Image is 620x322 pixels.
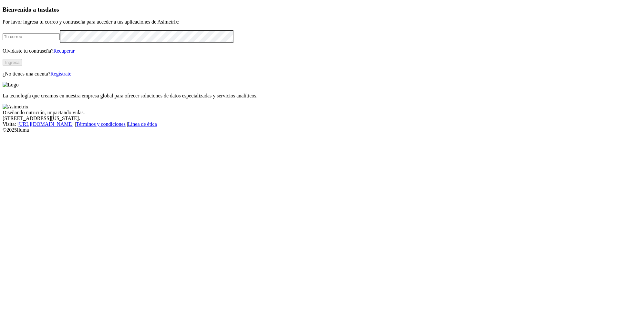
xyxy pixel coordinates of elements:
input: Tu correo [3,33,60,40]
div: Visita : | | [3,121,617,127]
a: Recuperar [53,48,75,54]
p: ¿No tienes una cuenta? [3,71,617,77]
img: Logo [3,82,19,88]
div: © 2025 Iluma [3,127,617,133]
p: Olvidaste tu contraseña? [3,48,617,54]
div: [STREET_ADDRESS][US_STATE]. [3,116,617,121]
img: Asimetrix [3,104,28,110]
button: Ingresa [3,59,22,66]
a: Términos y condiciones [76,121,126,127]
a: Regístrate [50,71,71,76]
a: Línea de ética [128,121,157,127]
p: Por favor ingresa tu correo y contraseña para acceder a tus aplicaciones de Asimetrix: [3,19,617,25]
div: Diseñando nutrición, impactando vidas. [3,110,617,116]
span: datos [45,6,59,13]
h3: Bienvenido a tus [3,6,617,13]
a: [URL][DOMAIN_NAME] [17,121,74,127]
p: La tecnología que creamos en nuestra empresa global para ofrecer soluciones de datos especializad... [3,93,617,99]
